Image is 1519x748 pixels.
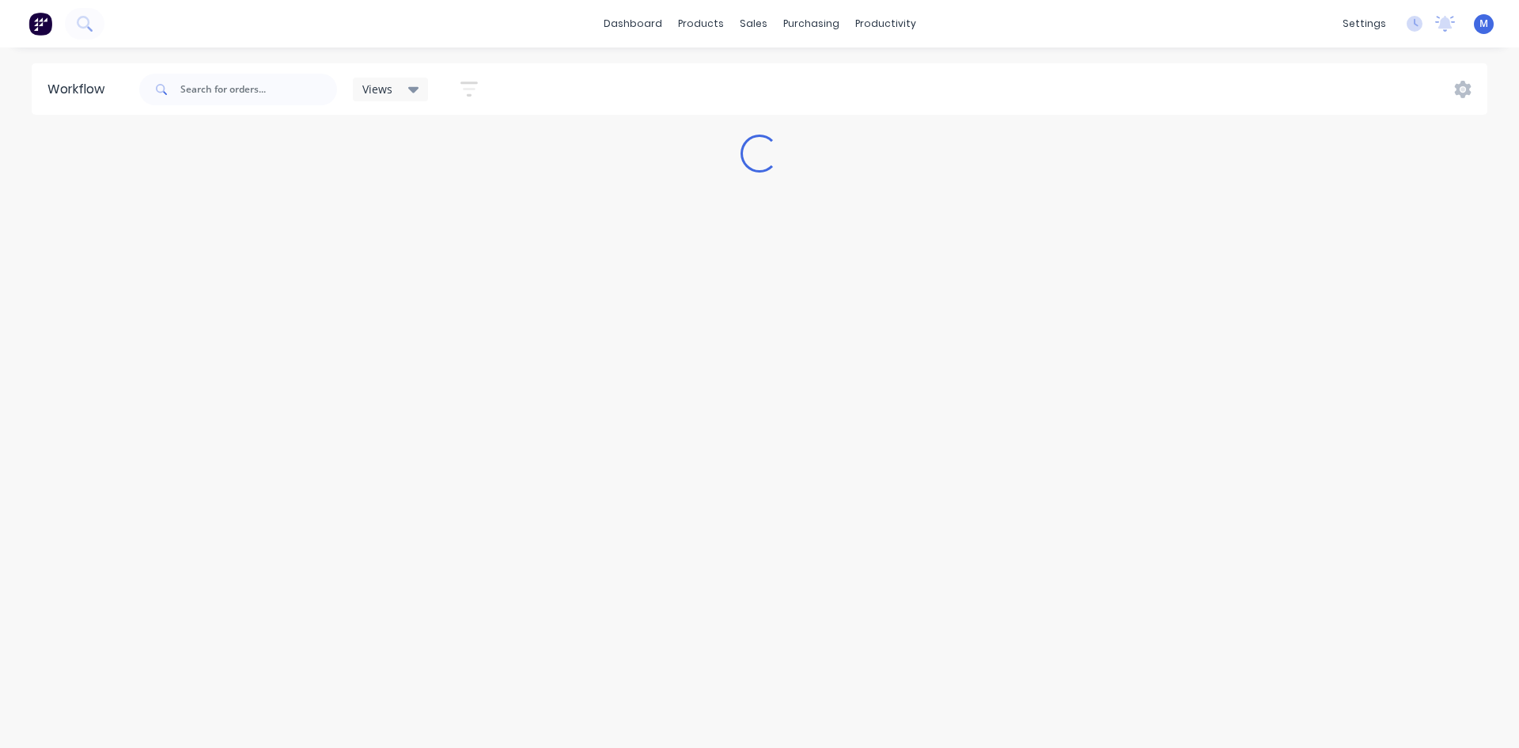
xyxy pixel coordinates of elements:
[670,12,732,36] div: products
[596,12,670,36] a: dashboard
[28,12,52,36] img: Factory
[1335,12,1394,36] div: settings
[775,12,847,36] div: purchasing
[47,80,112,99] div: Workflow
[362,81,392,97] span: Views
[732,12,775,36] div: sales
[1479,17,1488,31] span: M
[180,74,337,105] input: Search for orders...
[847,12,924,36] div: productivity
